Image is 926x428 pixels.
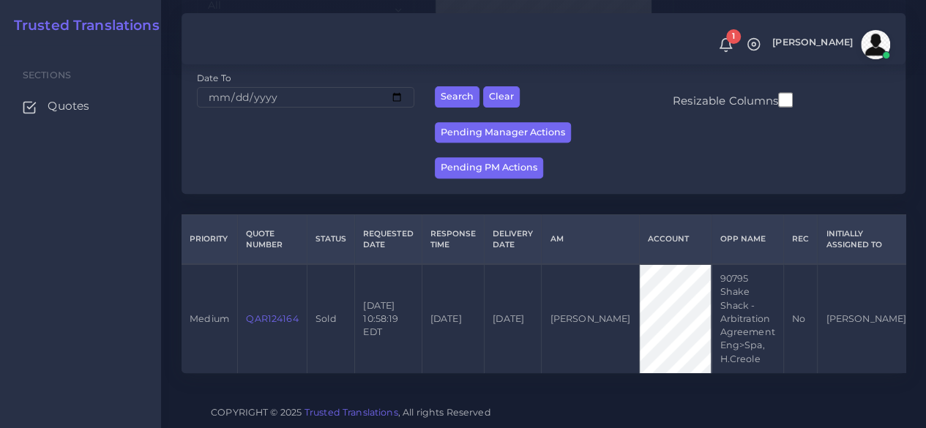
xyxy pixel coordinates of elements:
th: Quote Number [238,214,307,264]
a: Trusted Translations [305,407,398,418]
span: COPYRIGHT © 2025 [211,405,491,420]
span: 1 [726,29,741,44]
td: [PERSON_NAME] [542,264,639,373]
td: No [783,264,817,373]
th: Account [639,214,712,264]
span: Sections [23,70,71,80]
button: Search [435,86,479,108]
button: Clear [483,86,520,108]
a: Trusted Translations [4,18,160,34]
img: avatar [861,30,890,59]
th: Initially Assigned to [818,214,915,264]
input: Resizable Columns [778,91,793,109]
td: 90795 Shake Shack - Arbitration Agreement Eng>Spa, H.Creole [712,264,784,373]
a: Quotes [11,91,150,121]
th: Delivery Date [484,214,541,264]
span: , All rights Reserved [398,405,491,420]
a: 1 [713,37,739,53]
button: Pending PM Actions [435,157,543,179]
td: [DATE] 10:58:19 EDT [355,264,422,373]
th: Opp Name [712,214,784,264]
td: [PERSON_NAME] [818,264,915,373]
th: Response Time [422,214,484,264]
th: REC [783,214,817,264]
th: Priority [182,214,238,264]
td: [DATE] [422,264,484,373]
span: medium [190,313,229,324]
label: Resizable Columns [673,91,793,109]
th: Status [307,214,354,264]
span: [PERSON_NAME] [772,38,853,48]
label: Date To [197,72,231,84]
span: Quotes [48,98,89,114]
td: Sold [307,264,354,373]
th: Requested Date [355,214,422,264]
a: QAR124164 [246,313,298,324]
td: [DATE] [484,264,541,373]
th: AM [542,214,639,264]
button: Pending Manager Actions [435,122,571,143]
a: [PERSON_NAME]avatar [765,30,895,59]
